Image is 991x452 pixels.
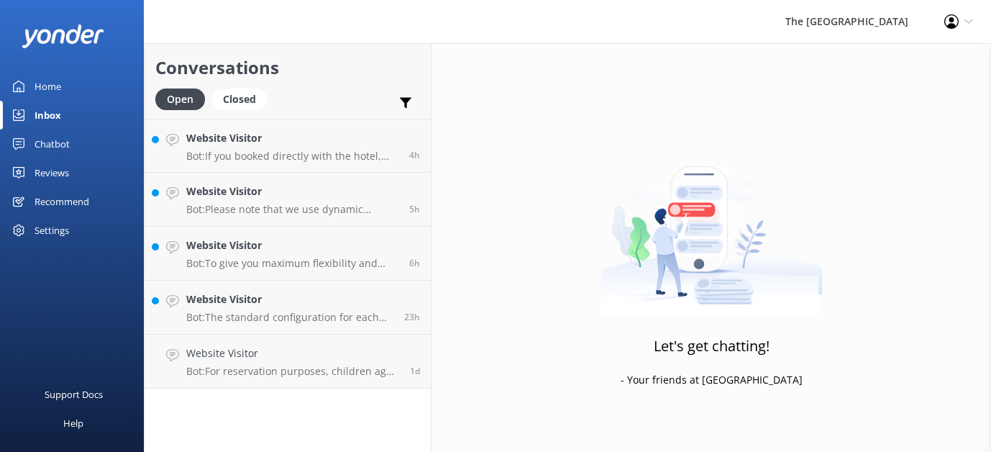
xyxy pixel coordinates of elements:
div: Home [35,72,61,101]
a: Website VisitorBot:To give you maximum flexibility and access to the best available rates, our re... [145,227,431,281]
a: Website VisitorBot:The standard configuration for each bedroom in a 3-Bedroom Beachside or Beachf... [145,281,431,335]
div: Help [63,409,83,438]
span: Sep 26 2025 03:46pm (UTC -10:00) Pacific/Honolulu [404,311,420,323]
span: Sep 26 2025 02:04pm (UTC -10:00) Pacific/Honolulu [410,365,420,377]
a: Website VisitorBot:If you booked directly with the hotel, you can amend your booking on the booki... [145,119,431,173]
p: Bot: The standard configuration for each bedroom in a 3-Bedroom Beachside or Beachfront Interconn... [186,311,393,324]
span: Sep 27 2025 11:25am (UTC -10:00) Pacific/Honolulu [409,149,420,161]
div: Inbox [35,101,61,130]
img: yonder-white-logo.png [22,24,104,48]
div: Recommend [35,187,89,216]
p: Bot: Please note that we use dynamic pricing, which means our rates change depending on the resor... [186,203,398,216]
img: artwork of a man stealing a conversation from at giant smartphone [600,136,823,316]
p: Bot: If you booked directly with the hotel, you can amend your booking on the booking engine on o... [186,150,398,163]
p: Bot: For reservation purposes, children aged [DEMOGRAPHIC_DATA] years and younger are classified ... [186,365,399,378]
a: Website VisitorBot:For reservation purposes, children aged [DEMOGRAPHIC_DATA] years and younger a... [145,335,431,389]
div: Support Docs [45,380,103,409]
h4: Website Visitor [186,130,398,146]
a: Open [155,91,212,107]
p: Bot: To give you maximum flexibility and access to the best available rates, our resorts do not p... [186,257,398,270]
h4: Website Visitor [186,291,393,307]
div: Reviews [35,158,69,187]
div: Closed [212,89,267,110]
a: Website VisitorBot:Please note that we use dynamic pricing, which means our rates change dependin... [145,173,431,227]
h4: Website Visitor [186,184,398,199]
h4: Website Visitor [186,238,398,253]
h2: Conversations [155,54,420,81]
p: - Your friends at [GEOGRAPHIC_DATA] [621,372,803,388]
h3: Let's get chatting! [654,335,769,358]
span: Sep 27 2025 09:24am (UTC -10:00) Pacific/Honolulu [409,257,420,269]
h4: Website Visitor [186,345,399,361]
div: Open [155,89,205,110]
a: Closed [212,91,274,107]
div: Settings [35,216,69,245]
span: Sep 27 2025 10:00am (UTC -10:00) Pacific/Honolulu [409,203,420,215]
div: Chatbot [35,130,70,158]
